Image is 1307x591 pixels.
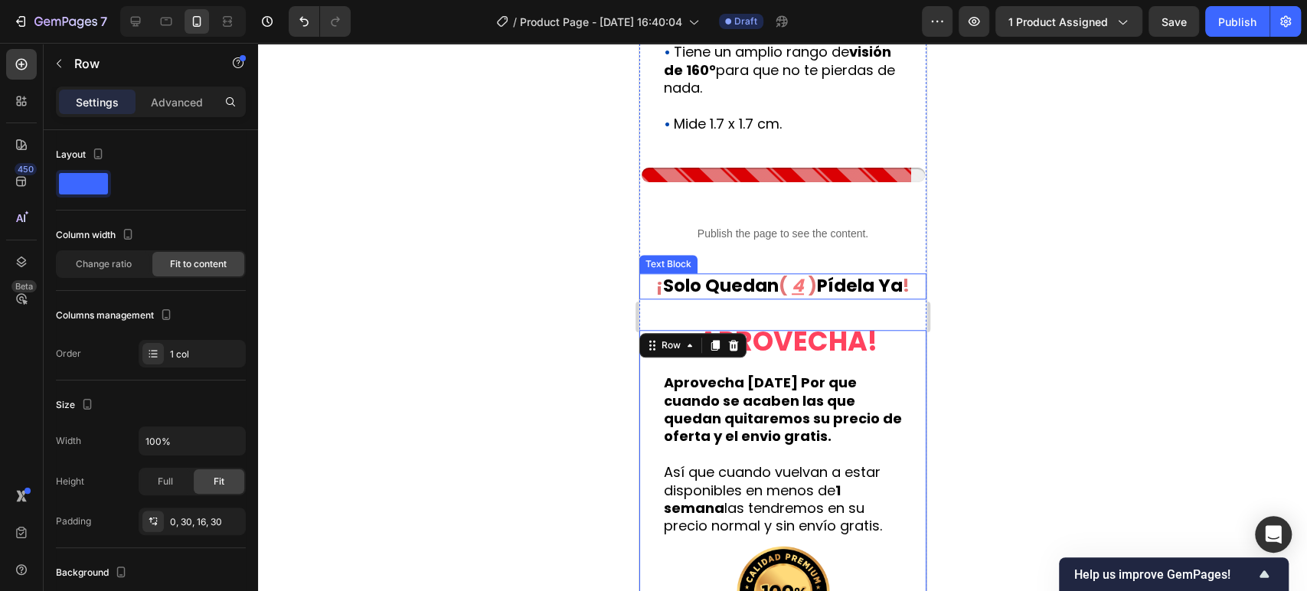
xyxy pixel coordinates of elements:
[170,348,242,361] div: 1 col
[100,12,107,31] p: 7
[2,232,286,255] p: solo quedan pídela ya
[263,230,270,255] span: !
[170,257,227,271] span: Fit to content
[56,225,137,246] div: Column width
[1218,14,1256,30] div: Publish
[1162,15,1187,28] span: Save
[1255,516,1292,553] div: Open Intercom Messenger
[56,563,130,583] div: Background
[56,145,107,165] div: Layout
[139,230,149,255] span: (
[214,475,224,488] span: Fit
[76,257,132,271] span: Change ratio
[74,54,204,73] p: Row
[76,94,119,110] p: Settings
[170,515,242,529] div: 0, 30, 16, 30
[3,214,55,228] div: Text Block
[995,6,1142,37] button: 1 product assigned
[25,330,263,403] strong: Aprovecha [DATE] Por que cuando se acaben las que quedan quitaremos su precio de oferta y el envi...
[1074,567,1255,582] span: Help us improve GemPages!
[25,438,201,475] strong: 1 semana
[734,15,757,28] span: Draft
[152,230,165,255] u: 4
[56,514,91,528] div: Padding
[56,434,81,448] div: Width
[1074,565,1273,583] button: Show survey - Help us improve GemPages!
[158,475,173,488] span: Full
[34,71,142,90] span: Mide 1.7 x 1.7 cm.
[151,94,203,110] p: Advanced
[520,14,682,30] span: Product Page - [DATE] 16:40:04
[1149,6,1199,37] button: Save
[513,14,517,30] span: /
[17,230,24,255] span: ¡
[139,427,245,455] input: Auto
[56,475,84,488] div: Height
[25,420,243,492] span: Así que cuando vuelvan a estar disponibles en menos de las tendremos en su precio normal y sin en...
[6,6,114,37] button: 7
[289,6,351,37] div: Undo/Redo
[15,163,37,175] div: 450
[56,395,96,416] div: Size
[56,347,81,361] div: Order
[19,295,44,309] div: Row
[639,43,926,591] iframe: Design area
[56,305,175,326] div: Columns management
[1205,6,1269,37] button: Publish
[1008,14,1108,30] span: 1 product assigned
[49,279,238,317] strong: ¡APROVECHA!
[168,230,178,255] span: )
[11,280,37,292] div: Beta
[25,71,31,90] strong: •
